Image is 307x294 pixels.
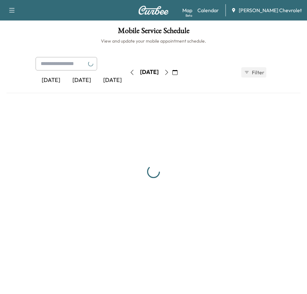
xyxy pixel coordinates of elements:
div: [DATE] [97,73,128,88]
button: Filter [241,67,266,78]
img: Curbee Logo [138,6,169,15]
a: Calendar [197,6,219,14]
div: [DATE] [66,73,97,88]
div: Beta [186,13,192,18]
h6: View and update your mobile appointment schedule. [6,38,301,44]
span: [PERSON_NAME] Chevrolet [239,6,302,14]
span: Filter [252,69,263,76]
h1: Mobile Service Schedule [6,27,301,38]
div: [DATE] [140,68,159,76]
div: [DATE] [36,73,66,88]
a: MapBeta [182,6,192,14]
